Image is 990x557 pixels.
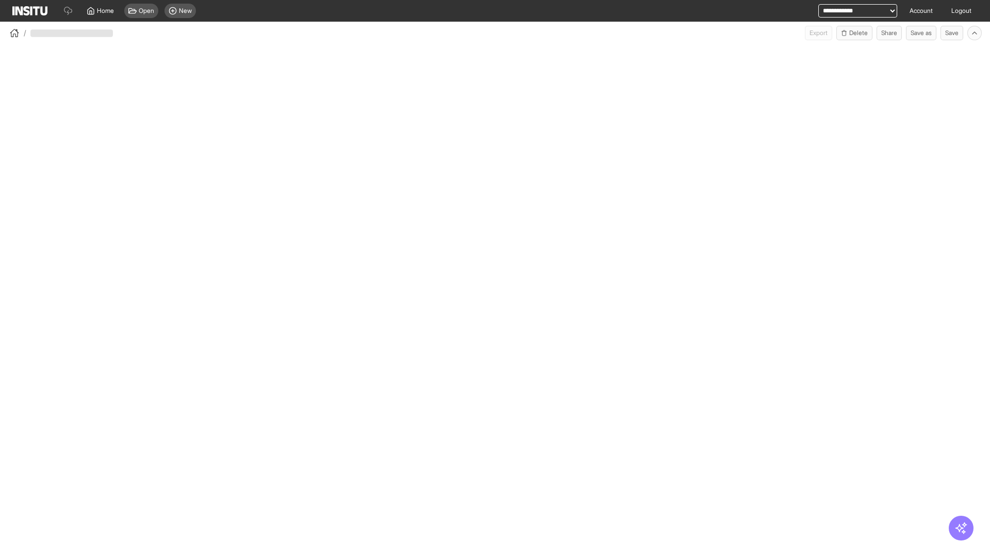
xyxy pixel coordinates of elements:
[836,26,872,40] button: Delete
[97,7,114,15] span: Home
[24,28,26,38] span: /
[805,26,832,40] button: Export
[940,26,963,40] button: Save
[805,26,832,40] span: Can currently only export from Insights reports.
[8,27,26,39] button: /
[12,6,47,15] img: Logo
[906,26,936,40] button: Save as
[179,7,192,15] span: New
[877,26,902,40] button: Share
[139,7,154,15] span: Open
